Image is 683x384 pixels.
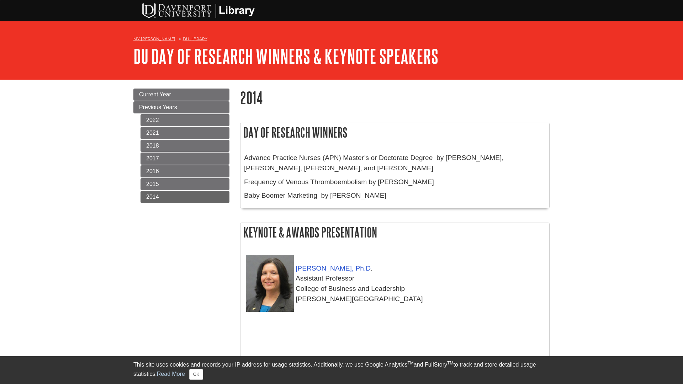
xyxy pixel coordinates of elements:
a: Current Year [133,89,229,101]
a: 2015 [141,178,229,190]
a: 2017 [141,153,229,165]
a: 2014 [141,191,229,203]
a: DU Day of Research Winners & Keynote Speakers [133,45,438,67]
h2: Day of Research Winners [240,123,549,142]
div: Guide Page Menu [133,89,229,203]
p: Frequency of Venous Thromboembolism by [PERSON_NAME] [244,177,546,187]
a: Read More [157,371,185,377]
p: Baby Boomer Marketing by [PERSON_NAME] [244,191,546,201]
div: This site uses cookies and records your IP address for usage statistics. Additionally, we use Goo... [133,361,550,380]
p: . Assistant Professor College of Business and Leadership [PERSON_NAME][GEOGRAPHIC_DATA] [244,253,546,304]
a: DU Library [183,36,207,41]
a: 2016 [141,165,229,177]
a: 2018 [141,140,229,152]
a: [PERSON_NAME], Ph.D [296,265,371,272]
a: My [PERSON_NAME] [133,36,175,42]
h2: Keynote & Awards Presentation [240,223,549,242]
button: Close [189,369,203,380]
span: Current Year [139,91,171,97]
img: DU Library [130,2,265,19]
sup: TM [407,361,413,366]
a: Previous Years [133,101,229,113]
nav: breadcrumb [133,34,550,46]
a: 2021 [141,127,229,139]
span: Previous Years [139,104,177,110]
h1: 2014 [240,89,550,107]
sup: TM [447,361,453,366]
a: 2022 [141,114,229,126]
p: Advance Practice Nurses (APN) Master’s or Doctorate Degree by [PERSON_NAME], [PERSON_NAME], [PERS... [244,153,546,174]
